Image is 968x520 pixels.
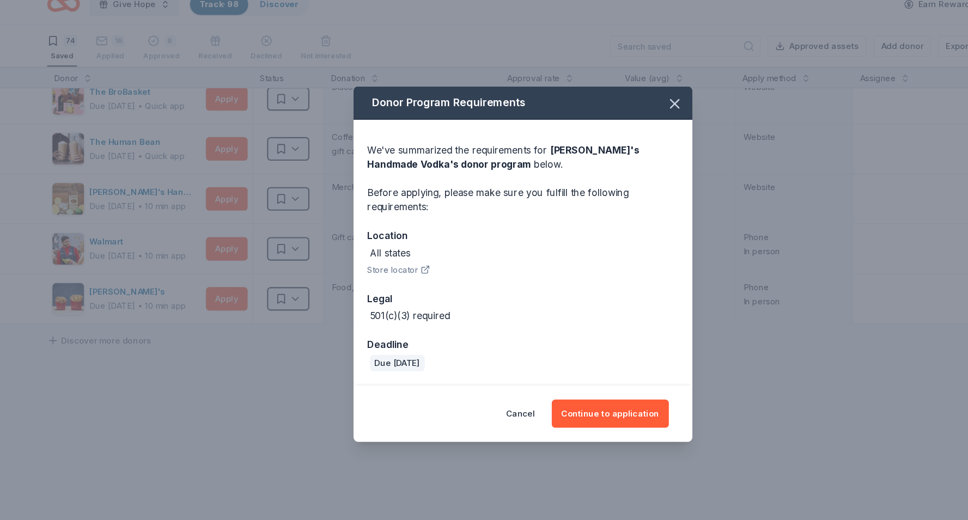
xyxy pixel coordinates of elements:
[340,285,628,299] div: Legal
[511,386,619,412] button: Continue to application
[343,243,380,256] div: All states
[340,259,398,272] button: Store locator
[340,148,628,174] div: We've summarized the requirements for below.
[343,301,417,314] div: 501(c)(3) required
[469,386,496,412] button: Cancel
[340,227,628,241] div: Location
[343,344,393,359] div: Due [DATE]
[327,95,641,126] div: Donor Program Requirements
[340,187,628,213] div: Before applying, please make sure you fulfill the following requirements:
[340,327,628,341] div: Deadline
